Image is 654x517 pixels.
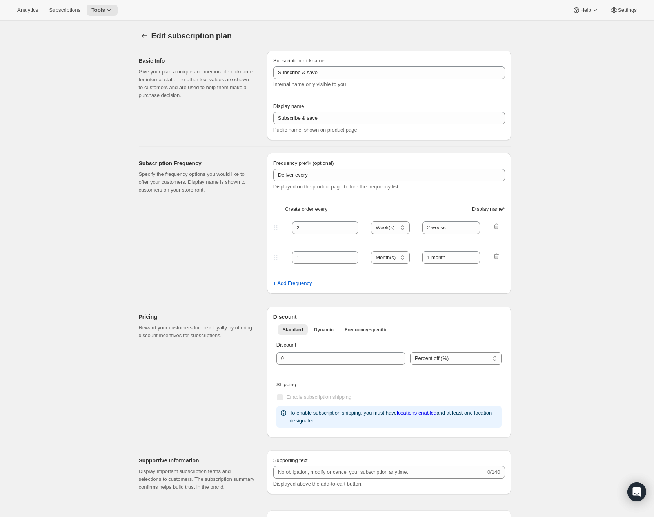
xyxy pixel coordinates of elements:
p: Reward your customers for their loyalty by offering discount incentives for subscriptions. [139,324,254,340]
h2: Supportive Information [139,457,254,464]
input: 10 [276,352,394,365]
span: Tools [91,7,105,13]
button: Analytics [13,5,43,16]
span: Supporting text [273,457,307,463]
input: 1 month [422,221,480,234]
p: Shipping [276,381,502,389]
div: Open Intercom Messenger [627,482,646,501]
p: Discount [276,341,502,349]
span: Displayed above the add-to-cart button. [273,481,363,487]
span: Public name, shown on product page [273,127,357,133]
span: Displayed on the product page before the frequency list [273,184,398,190]
h2: Subscription Frequency [139,159,254,167]
input: Subscribe & Save [273,66,505,79]
span: Frequency prefix (optional) [273,160,334,166]
span: Create order every [285,205,327,213]
input: Subscribe & Save [273,112,505,124]
h2: Pricing [139,313,254,321]
span: Settings [618,7,637,13]
span: Enable subscription shipping [287,394,352,400]
span: Standard [283,327,303,333]
h2: Basic Info [139,57,254,65]
button: + Add Frequency [269,277,317,290]
span: Internal name only visible to you [273,81,346,87]
h2: Discount [273,313,505,321]
span: Subscriptions [49,7,80,13]
span: Analytics [17,7,38,13]
p: To enable subscription shipping, you must have and at least one location designated. [290,409,499,425]
span: Help [580,7,591,13]
span: Display name [273,103,304,109]
span: Dynamic [314,327,334,333]
button: Settings [605,5,641,16]
button: Subscription plans [139,30,150,41]
button: Help [568,5,603,16]
span: Subscription nickname [273,58,325,64]
a: locations enabled [397,410,436,416]
input: 1 month [422,251,480,264]
p: Give your plan a unique and memorable nickname for internal staff. The other text values are show... [139,68,254,99]
p: Display important subscription terms and selections to customers. The subscription summary confir... [139,468,254,491]
span: Display name * [472,205,505,213]
span: Frequency-specific [345,327,387,333]
span: Edit subscription plan [151,31,232,40]
button: Subscriptions [44,5,85,16]
span: + Add Frequency [273,280,312,287]
button: Tools [87,5,118,16]
p: Specify the frequency options you would like to offer your customers. Display name is shown to cu... [139,170,254,194]
input: Deliver every [273,169,505,181]
input: No obligation, modify or cancel your subscription anytime. [273,466,486,479]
